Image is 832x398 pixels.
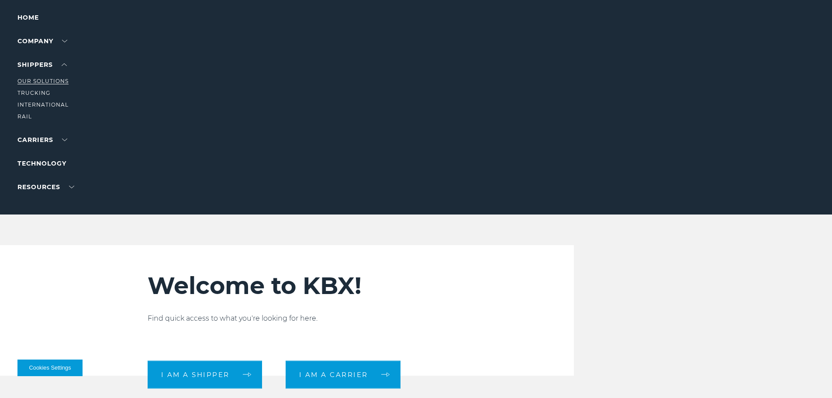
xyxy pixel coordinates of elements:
a: Technology [17,159,66,167]
a: RESOURCES [17,183,74,191]
a: Our Solutions [17,78,69,84]
span: I am a shipper [161,371,230,378]
p: Find quick access to what you're looking for here. [148,313,522,324]
span: I am a carrier [299,371,368,378]
a: International [17,101,69,108]
a: Carriers [17,136,67,144]
a: Trucking [17,90,50,96]
button: Cookies Settings [17,360,83,376]
a: Home [17,14,39,21]
a: SHIPPERS [17,61,67,69]
a: RAIL [17,113,32,120]
h2: Welcome to KBX! [148,271,522,300]
a: I am a shipper arrow arrow [148,360,262,388]
a: Company [17,37,67,45]
a: I am a carrier arrow arrow [286,360,400,388]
